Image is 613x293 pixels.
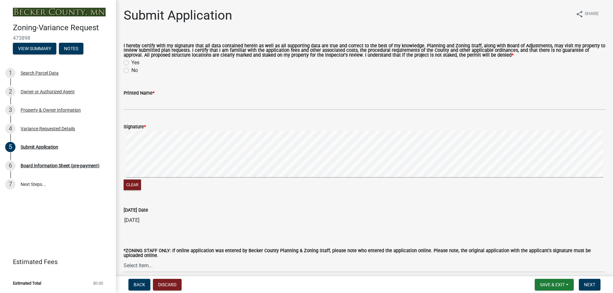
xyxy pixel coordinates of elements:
span: Back [134,282,145,287]
button: Clear [124,179,141,190]
div: Variance Requested Details [21,126,75,131]
label: No [131,67,138,74]
button: Next [579,279,600,290]
span: Save & Exit [540,282,565,287]
div: 6 [5,160,15,171]
span: Next [584,282,595,287]
button: View Summary [13,43,56,54]
label: Signature [124,125,146,129]
div: 4 [5,124,15,134]
label: Yes [131,59,139,67]
wm-modal-confirm: Notes [59,46,83,51]
button: Save & Exit [535,279,574,290]
div: 5 [5,142,15,152]
span: Share [585,10,599,18]
button: Discard [153,279,182,290]
div: Search Parcel Data [21,71,59,75]
wm-modal-confirm: Summary [13,46,56,51]
div: Board Information Sheet (pre-payment) [21,163,99,168]
button: Back [128,279,150,290]
span: Estimated Total [13,281,41,285]
label: [DATE] Date [124,208,148,213]
div: Property & Owner Information [21,108,81,112]
div: 1 [5,68,15,78]
div: 7 [5,179,15,189]
span: $0.00 [93,281,103,285]
i: share [576,10,583,18]
label: *ZONING STAFF ONLY: If online application was entered by Becker County Planning & Zoning Staff, p... [124,249,605,258]
label: Printed Name [124,91,155,96]
button: Notes [59,43,83,54]
h1: Submit Application [124,8,232,23]
span: 473898 [13,35,103,41]
div: 3 [5,105,15,115]
label: I hereby certify with my signature that all data contained herein as well as all supporting data ... [124,44,605,58]
h4: Zoning-Variance Request [13,23,111,32]
img: Becker County, Minnesota [13,8,106,16]
div: 2 [5,87,15,97]
div: Submit Application [21,145,58,149]
a: Estimated Fees [5,255,106,268]
div: Owner or Authorized Agent [21,89,75,94]
button: shareShare [571,8,604,20]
